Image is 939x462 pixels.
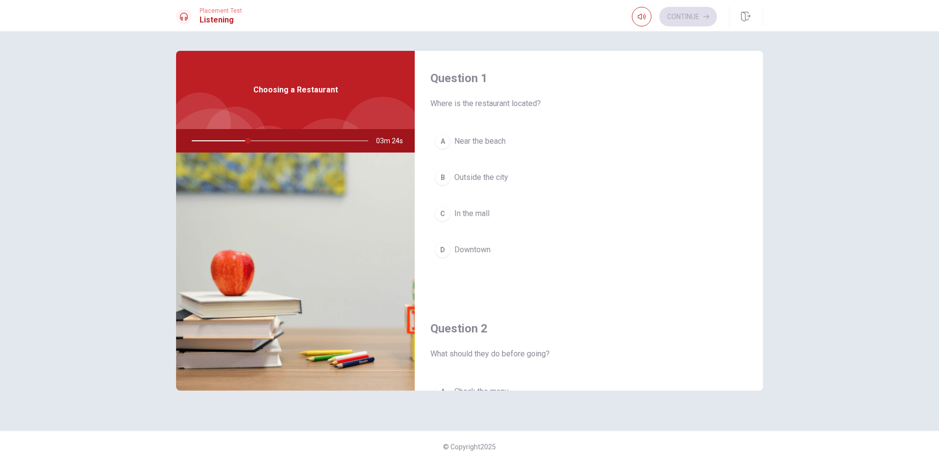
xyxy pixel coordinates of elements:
[200,14,242,26] h1: Listening
[376,129,411,153] span: 03m 24s
[454,386,509,397] span: Check the menu
[430,165,747,190] button: BOutside the city
[176,153,415,391] img: Choosing a Restaurant
[430,321,747,336] h4: Question 2
[430,348,747,360] span: What should they do before going?
[454,208,490,220] span: In the mall
[430,201,747,226] button: CIn the mall
[430,238,747,262] button: DDowntown
[435,206,450,221] div: C
[200,7,242,14] span: Placement Test
[253,84,338,96] span: Choosing a Restaurant
[430,98,747,110] span: Where is the restaurant located?
[430,379,747,404] button: ACheck the menu
[443,443,496,451] span: © Copyright 2025
[454,172,508,183] span: Outside the city
[435,133,450,149] div: A
[435,170,450,185] div: B
[454,244,491,256] span: Downtown
[430,70,747,86] h4: Question 1
[430,129,747,154] button: ANear the beach
[435,384,450,399] div: A
[454,135,506,147] span: Near the beach
[435,242,450,258] div: D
